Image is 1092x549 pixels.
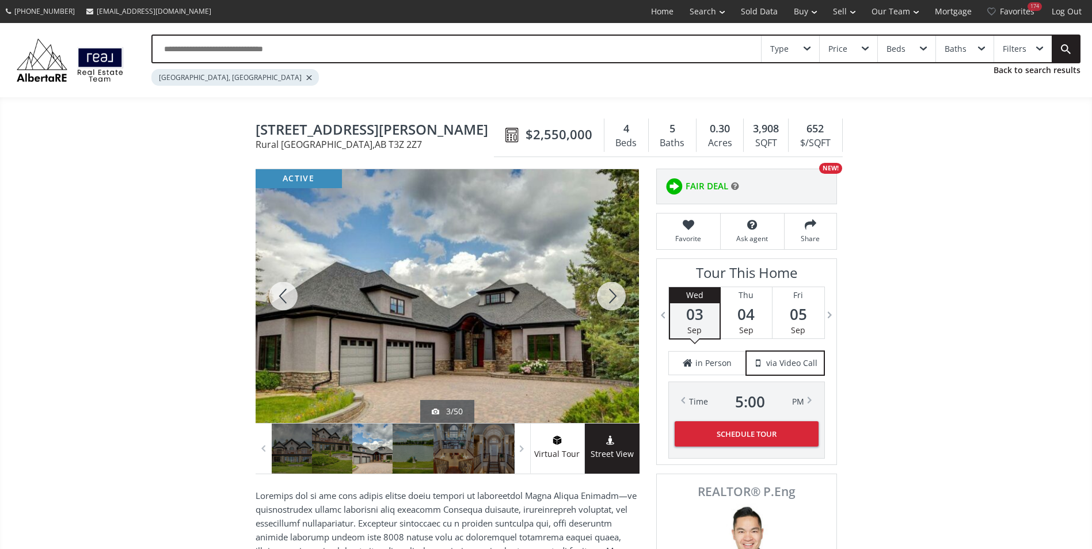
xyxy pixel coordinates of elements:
[256,122,500,140] span: 124 Misty Morning Drive
[655,121,690,136] div: 5
[886,45,905,53] div: Beds
[773,287,824,303] div: Fri
[530,424,585,474] a: virtual tour iconVirtual Tour
[551,436,563,445] img: virtual tour icon
[663,234,714,243] span: Favorite
[12,36,128,85] img: Logo
[256,140,500,149] span: Rural [GEOGRAPHIC_DATA] , AB T3Z 2Z7
[790,234,831,243] span: Share
[702,135,737,152] div: Acres
[670,306,720,322] span: 03
[655,135,690,152] div: Baths
[151,69,319,86] div: [GEOGRAPHIC_DATA], [GEOGRAPHIC_DATA]
[530,448,584,461] span: Virtual Tour
[791,325,805,335] span: Sep
[721,287,772,303] div: Thu
[739,325,754,335] span: Sep
[794,121,836,136] div: 652
[695,357,732,369] span: in Person
[256,169,639,423] div: 124 Misty Morning Drive Rural Rocky View County, AB T3Z 2Z7 - Photo 3 of 50
[687,325,702,335] span: Sep
[735,394,765,410] span: 5 : 00
[97,6,211,16] span: [EMAIL_ADDRESS][DOMAIN_NAME]
[819,163,842,174] div: NEW!
[669,486,824,498] span: REALTOR® P.Eng
[1003,45,1026,53] div: Filters
[670,287,720,303] div: Wed
[1028,2,1042,11] div: 174
[675,421,819,447] button: Schedule Tour
[753,121,779,136] span: 3,908
[14,6,75,16] span: [PHONE_NUMBER]
[702,121,737,136] div: 0.30
[526,125,592,143] span: $2,550,000
[81,1,217,22] a: [EMAIL_ADDRESS][DOMAIN_NAME]
[585,448,640,461] span: Street View
[994,64,1080,76] a: Back to search results
[432,406,463,417] div: 3/50
[689,394,804,410] div: Time PM
[663,175,686,198] img: rating icon
[610,135,642,152] div: Beds
[794,135,836,152] div: $/SQFT
[668,265,825,287] h3: Tour This Home
[828,45,847,53] div: Price
[749,135,782,152] div: SQFT
[686,180,728,192] span: FAIR DEAL
[256,169,342,188] div: active
[766,357,817,369] span: via Video Call
[770,45,789,53] div: Type
[721,306,772,322] span: 04
[726,234,778,243] span: Ask agent
[945,45,967,53] div: Baths
[773,306,824,322] span: 05
[610,121,642,136] div: 4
